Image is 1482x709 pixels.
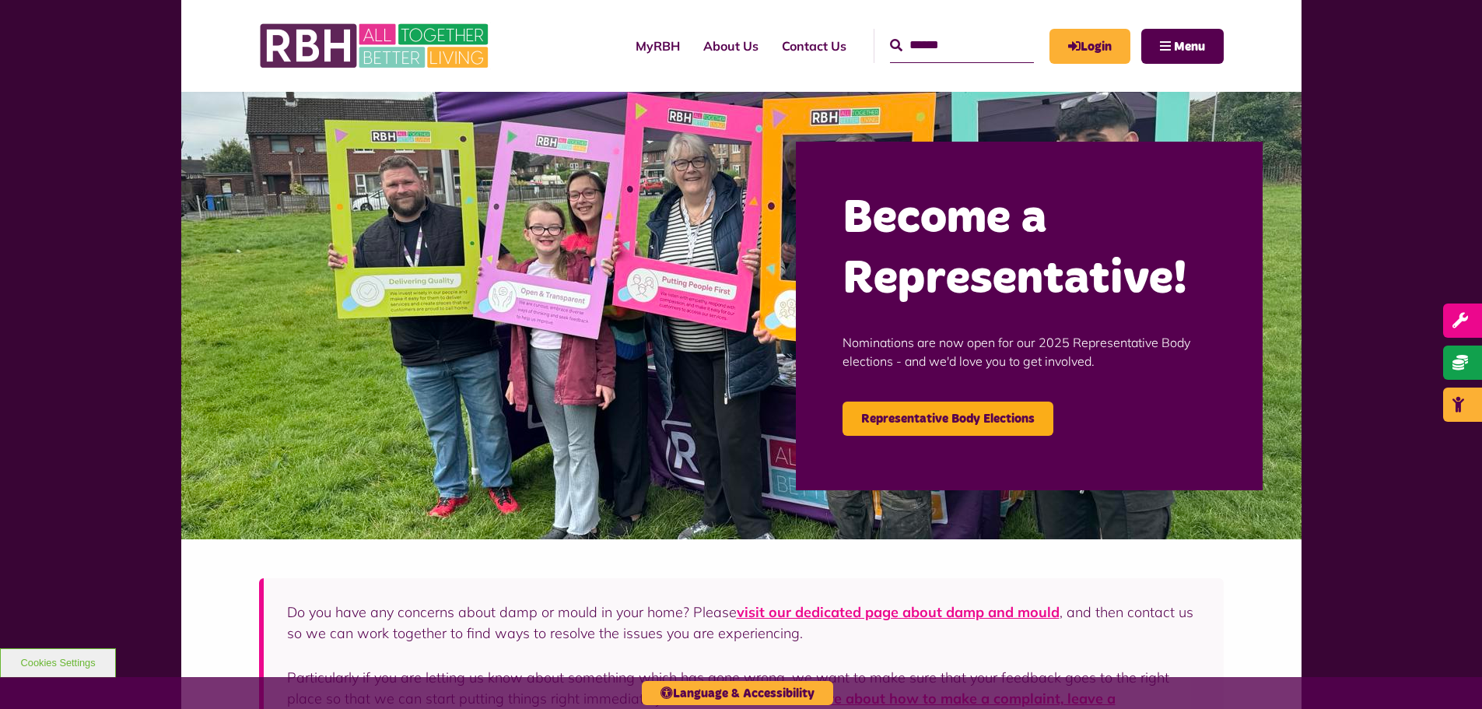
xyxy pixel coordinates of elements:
a: MyRBH [1049,29,1130,64]
p: Do you have any concerns about damp or mould in your home? Please , and then contact us so we can... [287,602,1200,644]
button: Navigation [1141,29,1224,64]
img: Image (22) [181,92,1302,539]
p: Nominations are now open for our 2025 Representative Body elections - and we'd love you to get in... [843,310,1216,394]
iframe: Netcall Web Assistant for live chat [1412,639,1482,709]
a: Contact Us [770,25,858,67]
img: RBH [259,16,492,76]
button: Language & Accessibility [642,681,833,705]
a: About Us [692,25,770,67]
a: MyRBH [624,25,692,67]
a: Representative Body Elections [843,402,1053,436]
span: Menu [1174,40,1205,53]
a: visit our dedicated page about damp and mould [737,603,1060,621]
h2: Become a Representative! [843,188,1216,310]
